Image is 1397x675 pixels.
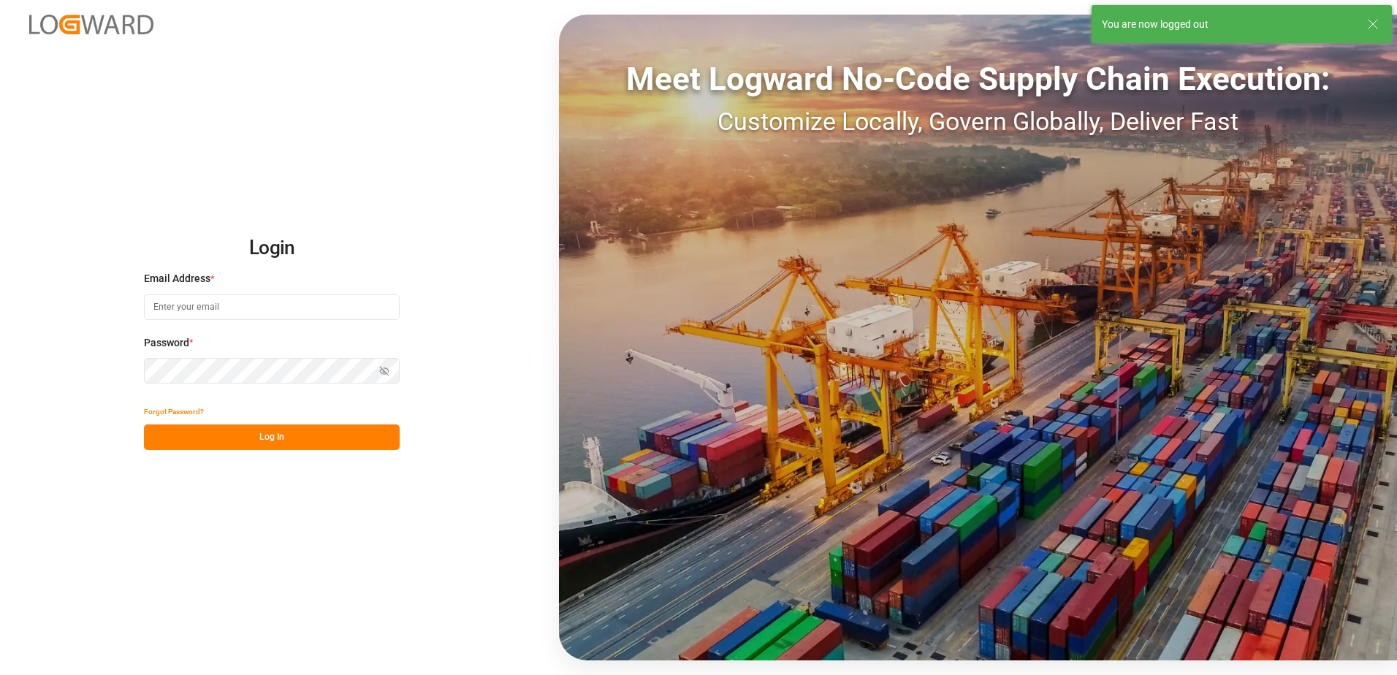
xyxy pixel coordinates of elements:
span: Password [144,335,189,351]
div: Meet Logward No-Code Supply Chain Execution: [559,55,1397,103]
span: Email Address [144,271,210,286]
button: Log In [144,424,400,450]
h2: Login [144,225,400,272]
div: Customize Locally, Govern Globally, Deliver Fast [559,103,1397,140]
img: Logward_new_orange.png [29,15,153,34]
button: Forgot Password? [144,399,204,424]
input: Enter your email [144,294,400,320]
div: You are now logged out [1102,17,1353,32]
